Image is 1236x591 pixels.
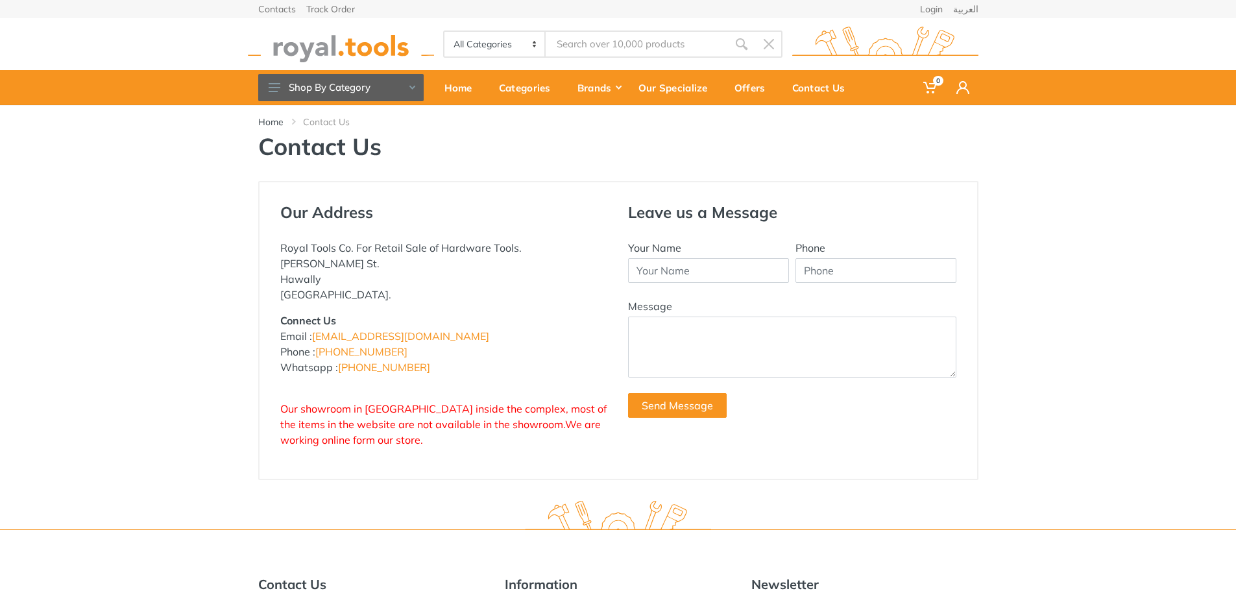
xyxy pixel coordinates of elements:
a: Home [258,115,284,128]
a: [PHONE_NUMBER] [338,361,430,374]
div: Categories [490,74,568,101]
button: Shop By Category [258,74,424,101]
a: Our Specialize [629,70,725,105]
div: Home [435,74,490,101]
h1: Contact Us [258,132,978,160]
a: العربية [953,5,978,14]
span: 0 [933,76,943,86]
a: Home [435,70,490,105]
label: Phone [795,240,825,256]
a: Categories [490,70,568,105]
p: Royal Tools Co. For Retail Sale of Hardware Tools. [PERSON_NAME] St. Hawally [GEOGRAPHIC_DATA]. [280,240,609,302]
input: Site search [546,30,727,58]
a: Contacts [258,5,296,14]
strong: Connect Us [280,314,336,327]
label: Message [628,298,672,314]
select: Category [444,32,546,56]
h4: Leave us a Message [628,203,956,222]
a: Track Order [306,5,355,14]
h4: Our Address [280,203,609,222]
a: Offers [725,70,783,105]
a: [PHONE_NUMBER] [315,345,407,358]
li: Contact Us [303,115,369,128]
button: Send Message [628,393,727,418]
div: Contact Us [783,74,863,101]
nav: breadcrumb [258,115,978,128]
label: Your Name [628,240,681,256]
img: royal.tools Logo [792,27,978,62]
span: Our showroom in [GEOGRAPHIC_DATA] inside the complex, most of the items in the website are not av... [280,402,607,446]
a: Login [920,5,943,14]
div: Our Specialize [629,74,725,101]
div: Brands [568,74,629,101]
a: [EMAIL_ADDRESS][DOMAIN_NAME] [312,330,489,343]
a: 0 [914,70,947,105]
input: Your Name [628,258,789,283]
a: Contact Us [783,70,863,105]
img: royal.tools Logo [248,27,434,62]
input: Phone [795,258,956,283]
div: Offers [725,74,783,101]
p: Email : Phone : Whatsapp : [280,313,609,375]
img: royal.tools Logo [525,501,711,537]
